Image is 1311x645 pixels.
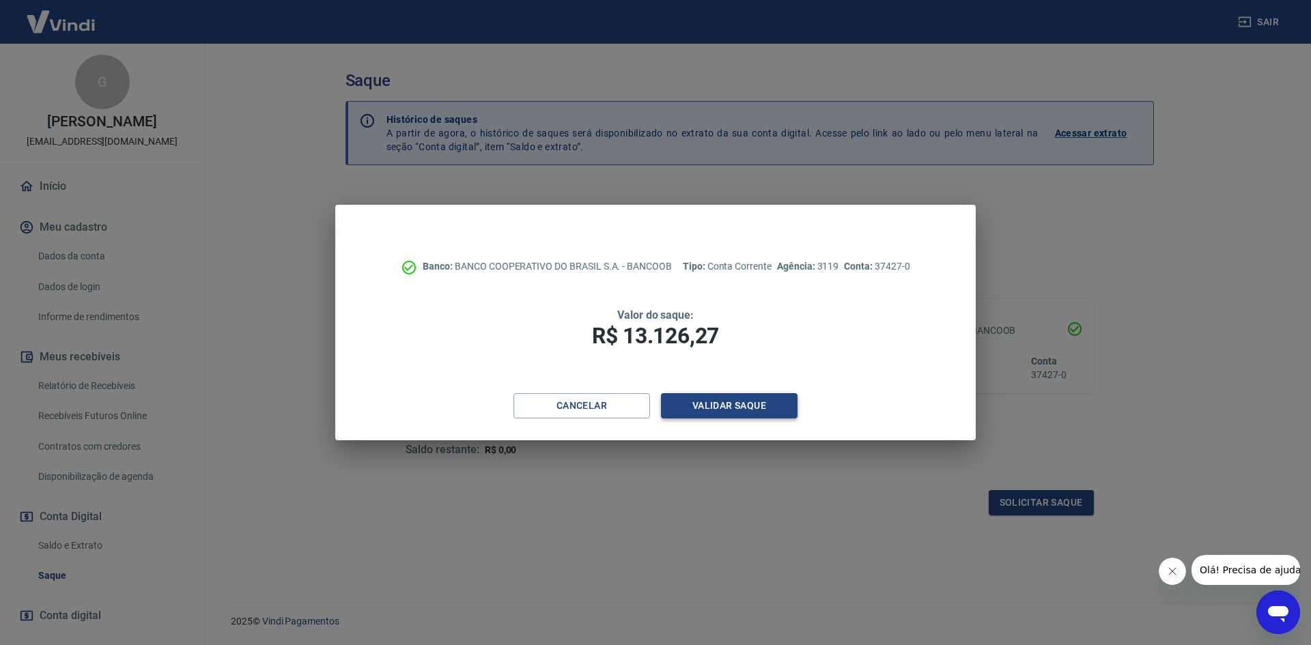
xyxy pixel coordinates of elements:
p: Conta Corrente [683,259,772,274]
iframe: Botão para abrir a janela de mensagens [1256,590,1300,634]
p: 3119 [777,259,838,274]
p: 37427-0 [844,259,910,274]
button: Cancelar [513,393,650,418]
span: R$ 13.126,27 [592,323,719,349]
p: BANCO COOPERATIVO DO BRASIL S.A. - BANCOOB [423,259,672,274]
span: Olá! Precisa de ajuda? [8,10,115,20]
iframe: Mensagem da empresa [1192,555,1300,585]
span: Valor do saque: [617,309,694,321]
span: Agência: [777,261,817,272]
span: Banco: [423,261,455,272]
span: Tipo: [683,261,707,272]
button: Validar saque [661,393,798,418]
iframe: Fechar mensagem [1159,558,1186,585]
span: Conta: [844,261,875,272]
